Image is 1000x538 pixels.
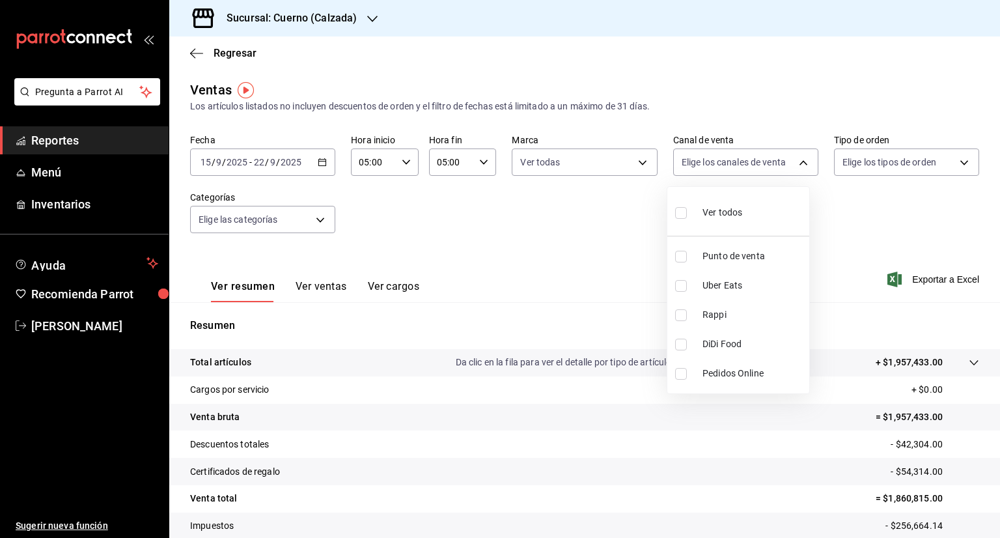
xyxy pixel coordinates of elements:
span: Pedidos Online [702,367,804,380]
span: DiDi Food [702,337,804,351]
span: Punto de venta [702,249,804,263]
span: Uber Eats [702,279,804,292]
span: Rappi [702,308,804,322]
span: Ver todos [702,206,742,219]
img: Tooltip marker [238,82,254,98]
